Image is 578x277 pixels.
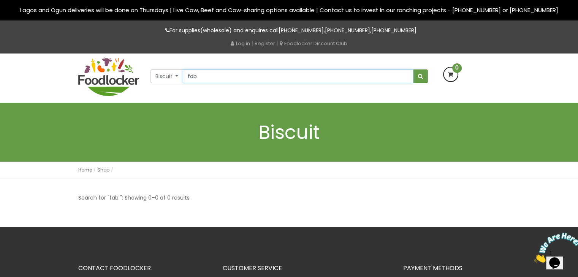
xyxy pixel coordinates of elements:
span: | [277,39,278,47]
a: Home [78,167,92,173]
a: Shop [97,167,109,173]
span: 0 [452,63,462,73]
a: Register [255,40,275,47]
input: Search our variety of products [183,69,413,83]
h3: PAYMENT METHODS [403,265,500,272]
p: Search for "fab ": Showing 0–0 of 0 results [78,194,190,202]
a: [PHONE_NUMBER] [279,27,324,34]
iframe: chat widget [531,230,578,266]
a: Log in [231,40,250,47]
a: [PHONE_NUMBER] [371,27,416,34]
span: 1 [3,3,6,9]
span: Lagos and Ogun deliveries will be done on Thursdays | Live Cow, Beef and Cow-sharing options avai... [20,6,558,14]
h1: Biscuit [78,122,500,143]
a: Foodlocker Discount Club [280,40,347,47]
h3: CUSTOMER SERVICE [223,265,392,272]
h3: CONTACT FOODLOCKER [78,265,211,272]
img: FoodLocker [78,57,139,96]
button: Biscuit [150,69,184,83]
p: For supplies(wholesale) and enquires call , , [78,26,500,35]
span: | [252,39,253,47]
a: [PHONE_NUMBER] [325,27,370,34]
img: Chat attention grabber [3,3,50,33]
